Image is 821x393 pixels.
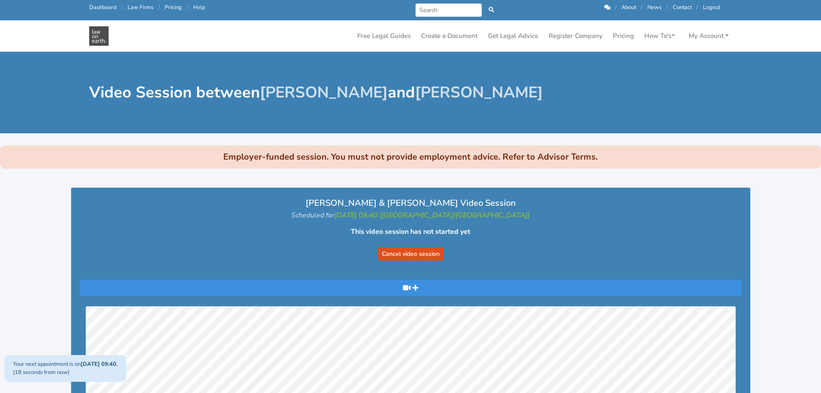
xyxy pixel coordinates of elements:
[4,355,126,382] div: Your next appointment is on , (18 seconds from now)
[89,83,732,102] h1: Video Session between and
[80,210,742,221] p: Scheduled for
[609,28,637,44] a: Pricing
[615,3,617,11] span: /
[354,28,414,44] a: Free Legal Guides
[334,211,530,220] strong: [DATE] 09:40 ([GEOGRAPHIC_DATA]/[GEOGRAPHIC_DATA])
[673,3,692,11] a: Contact
[647,3,662,11] a: News
[81,360,116,368] strong: [DATE] 09:40
[685,28,732,44] a: My Account
[696,3,698,11] span: /
[703,3,720,11] a: Logout
[621,3,636,11] a: About
[418,28,481,44] a: Create a Document
[193,3,205,11] a: Help
[80,196,742,306] div: ;
[545,28,606,44] a: Register Company
[641,28,678,44] a: How To's
[378,247,443,261] button: Cancel video session
[484,28,542,44] a: Get Legal Advice
[121,3,123,11] span: /
[165,3,182,11] a: Pricing
[351,227,470,236] strong: This video session has not started yet
[89,3,116,11] a: Dashboard
[187,3,188,11] span: /
[666,3,668,11] span: /
[415,82,543,103] span: [PERSON_NAME]
[158,3,160,11] span: /
[260,82,388,103] span: [PERSON_NAME]
[128,3,153,11] a: Law Firms
[80,196,742,210] p: [PERSON_NAME] & [PERSON_NAME] Video Session
[641,3,643,11] span: /
[89,26,109,46] img: Law On Earth
[415,3,482,17] input: Search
